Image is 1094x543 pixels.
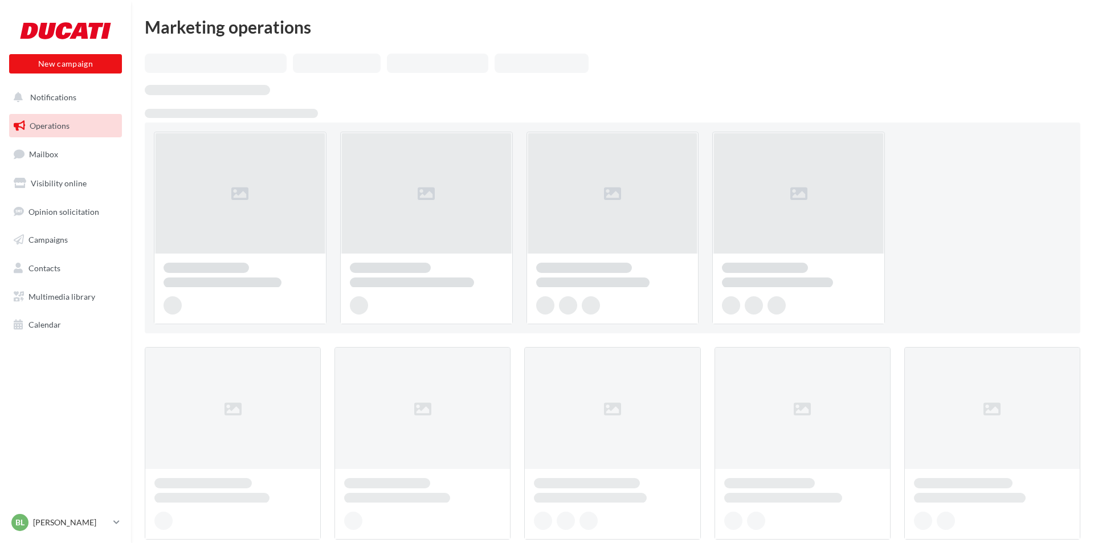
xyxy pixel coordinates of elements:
a: Opinion solicitation [7,200,124,224]
span: Mailbox [29,149,58,159]
a: Calendar [7,313,124,337]
button: Notifications [7,85,120,109]
span: Contacts [28,263,60,273]
a: Mailbox [7,142,124,166]
div: Marketing operations [145,18,1080,35]
span: Multimedia library [28,292,95,301]
a: Multimedia library [7,285,124,309]
a: Operations [7,114,124,138]
span: Campaigns [28,235,68,244]
span: Visibility online [31,178,87,188]
a: Contacts [7,256,124,280]
a: Visibility online [7,172,124,195]
span: Opinion solicitation [28,206,99,216]
span: Notifications [30,92,76,102]
span: Calendar [28,320,61,329]
span: BL [15,517,25,528]
p: [PERSON_NAME] [33,517,109,528]
a: Campaigns [7,228,124,252]
a: BL [PERSON_NAME] [9,512,122,533]
button: New campaign [9,54,122,74]
span: Operations [30,121,70,130]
